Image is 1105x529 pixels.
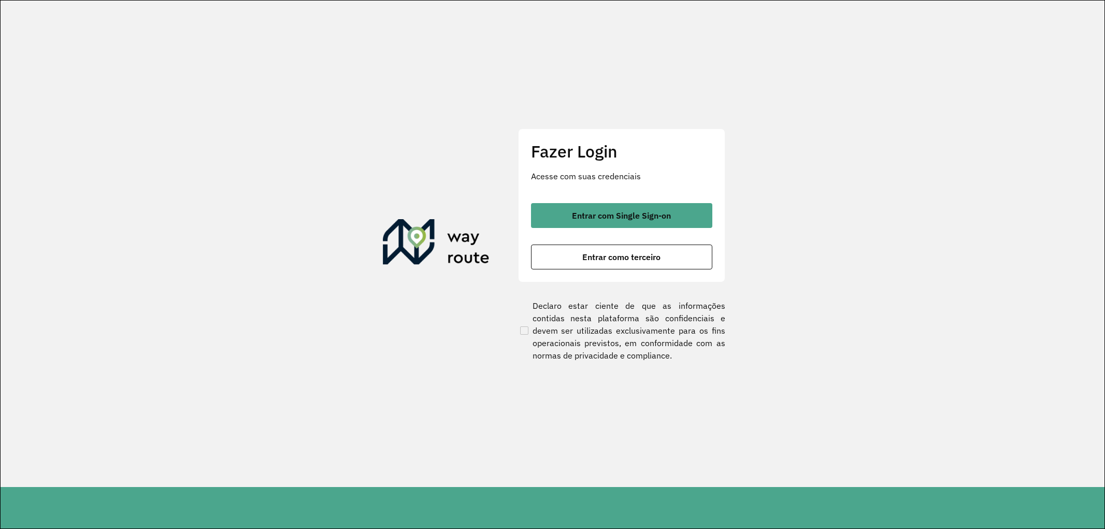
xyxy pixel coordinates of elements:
span: Entrar como terceiro [582,253,661,261]
button: button [531,245,712,269]
span: Entrar com Single Sign-on [572,211,671,220]
label: Declaro estar ciente de que as informações contidas nesta plataforma são confidenciais e devem se... [518,299,725,362]
p: Acesse com suas credenciais [531,170,712,182]
img: Roteirizador AmbevTech [383,219,490,269]
h2: Fazer Login [531,141,712,161]
button: button [531,203,712,228]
